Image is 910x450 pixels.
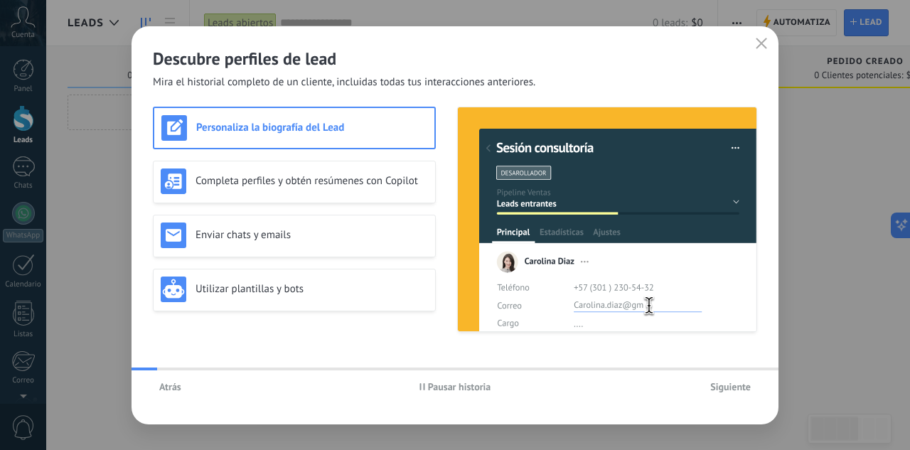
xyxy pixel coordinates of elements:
span: Atrás [159,382,181,392]
button: Atrás [153,376,188,397]
h2: Descubre perfiles de lead [153,48,757,70]
button: Siguiente [704,376,757,397]
h3: Utilizar plantillas y bots [196,282,428,296]
h3: Enviar chats y emails [196,228,428,242]
h3: Completa perfiles y obtén resúmenes con Copilot [196,174,428,188]
span: Pausar historia [428,382,491,392]
button: Pausar historia [413,376,498,397]
h3: Personaliza la biografía del Lead [196,121,427,134]
span: Siguiente [710,382,751,392]
span: Mira el historial completo de un cliente, incluidas todas tus interacciones anteriores. [153,75,535,90]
